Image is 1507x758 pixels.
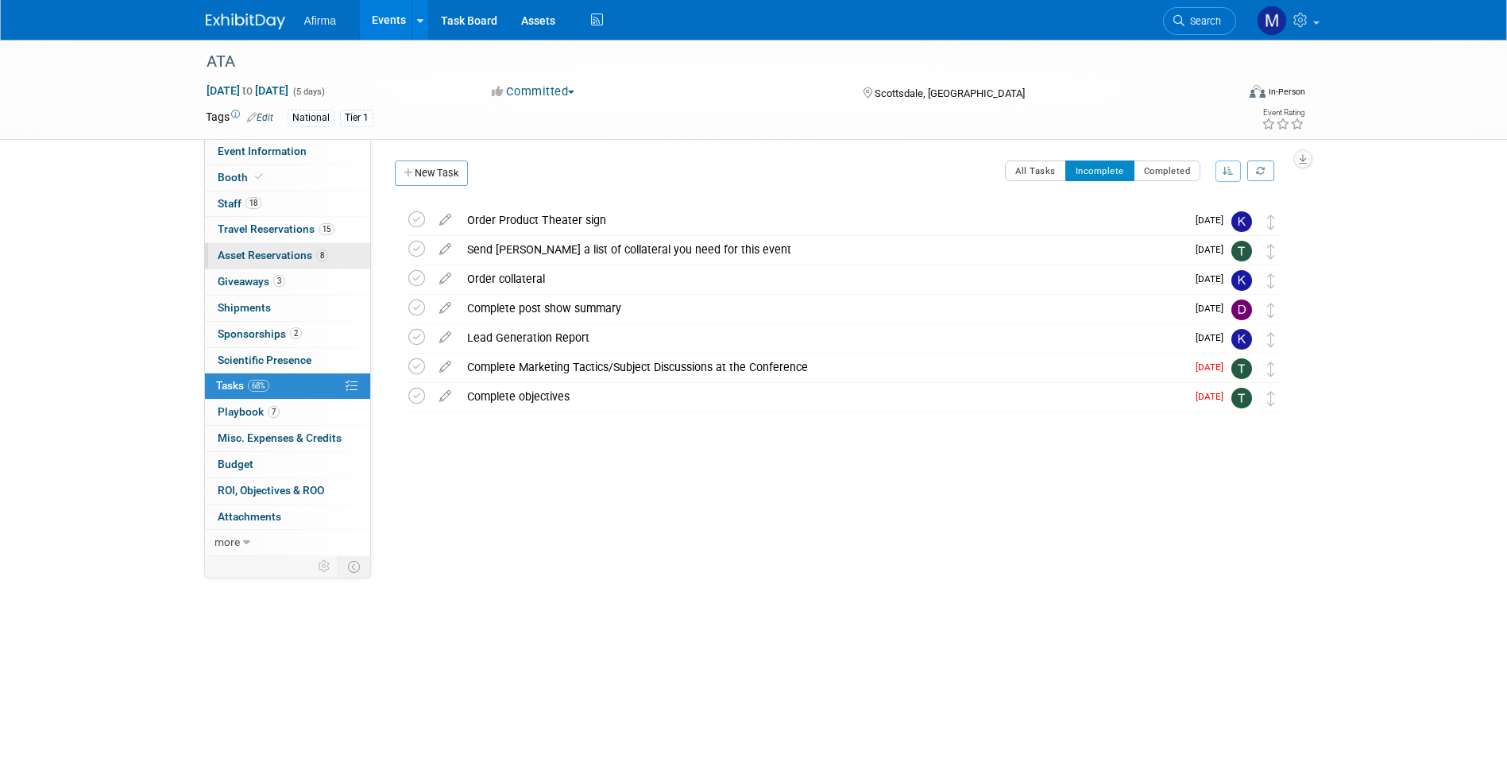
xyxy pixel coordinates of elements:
a: edit [431,242,459,257]
button: Incomplete [1065,160,1134,181]
td: Toggle Event Tabs [338,556,370,577]
span: [DATE] [1196,244,1231,255]
i: Move task [1267,303,1275,318]
i: Move task [1267,244,1275,259]
img: Keirsten Davis [1231,329,1252,350]
span: Event Information [218,145,307,157]
button: Committed [486,83,581,100]
a: Search [1163,7,1236,35]
img: Drew Smalley [1231,300,1252,320]
img: Mohammed Alshalalfa [1257,6,1287,36]
div: Complete objectives [459,383,1186,410]
span: 3 [273,275,285,287]
a: Asset Reservations8 [205,243,370,269]
i: Move task [1267,332,1275,347]
span: Booth [218,171,266,184]
img: ExhibitDay [206,14,285,29]
span: Sponsorships [218,327,302,340]
a: Scientific Presence [205,348,370,373]
span: 7 [268,406,280,418]
span: more [214,536,240,548]
img: Keirsten Davis [1231,211,1252,232]
div: National [288,110,334,126]
span: Misc. Expenses & Credits [218,431,342,444]
span: 2 [290,327,302,339]
a: edit [431,360,459,374]
span: [DATE] [1196,362,1231,373]
i: Move task [1267,362,1275,377]
span: Attachments [218,510,281,523]
img: Taylor Sebesta [1231,358,1252,379]
div: In-Person [1268,86,1305,98]
span: [DATE] [1196,273,1231,284]
a: edit [431,272,459,286]
div: ATA [201,48,1212,76]
span: Asset Reservations [218,249,328,261]
a: Giveaways3 [205,269,370,295]
div: Event Format [1142,83,1306,106]
a: Misc. Expenses & Credits [205,426,370,451]
img: Keirsten Davis [1231,270,1252,291]
a: Event Information [205,139,370,164]
span: Search [1184,15,1221,27]
i: Move task [1267,391,1275,406]
span: Scientific Presence [218,354,311,366]
span: Tasks [216,379,269,392]
div: Order Product Theater sign [459,207,1186,234]
button: Completed [1134,160,1201,181]
span: Staff [218,197,261,210]
a: Booth [205,165,370,191]
span: 68% [248,380,269,392]
a: ROI, Objectives & ROO [205,478,370,504]
div: Send [PERSON_NAME] a list of collateral you need for this event [459,236,1186,263]
span: 18 [245,197,261,209]
span: [DATE] [1196,303,1231,314]
a: edit [431,213,459,227]
span: 8 [316,249,328,261]
img: Taylor Sebesta [1231,388,1252,408]
a: Sponsorships2 [205,322,370,347]
div: Complete Marketing Tactics/Subject Discussions at the Conference [459,354,1186,381]
span: Giveaways [218,275,285,288]
span: [DATE] [1196,332,1231,343]
img: Taylor Sebesta [1231,241,1252,261]
span: Budget [218,458,253,470]
div: Event Rating [1262,109,1304,117]
span: Shipments [218,301,271,314]
span: Travel Reservations [218,222,334,235]
span: Scottsdale, [GEOGRAPHIC_DATA] [875,87,1025,99]
a: Travel Reservations15 [205,217,370,242]
a: edit [431,331,459,345]
td: Personalize Event Tab Strip [311,556,338,577]
span: ROI, Objectives & ROO [218,484,324,497]
a: Edit [247,112,273,123]
a: New Task [395,160,468,186]
div: Complete post show summary [459,295,1186,322]
a: Refresh [1247,160,1274,181]
a: edit [431,301,459,315]
a: Attachments [205,505,370,530]
a: Playbook7 [205,400,370,425]
div: Tier 1 [340,110,373,126]
button: All Tasks [1005,160,1066,181]
span: Afirma [304,14,336,27]
a: Budget [205,452,370,478]
span: [DATE] [1196,215,1231,226]
span: [DATE] [DATE] [206,83,289,98]
i: Move task [1267,215,1275,230]
img: Format-Inperson.png [1250,85,1265,98]
span: Playbook [218,405,280,418]
td: Tags [206,109,273,127]
span: 15 [319,223,334,235]
span: (5 days) [292,87,325,97]
a: edit [431,389,459,404]
span: to [240,84,255,97]
span: [DATE] [1196,391,1231,402]
a: Shipments [205,296,370,321]
div: Lead Generation Report [459,324,1186,351]
a: Tasks68% [205,373,370,399]
i: Booth reservation complete [255,172,263,181]
a: Staff18 [205,191,370,217]
a: more [205,530,370,555]
div: Order collateral [459,265,1186,292]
